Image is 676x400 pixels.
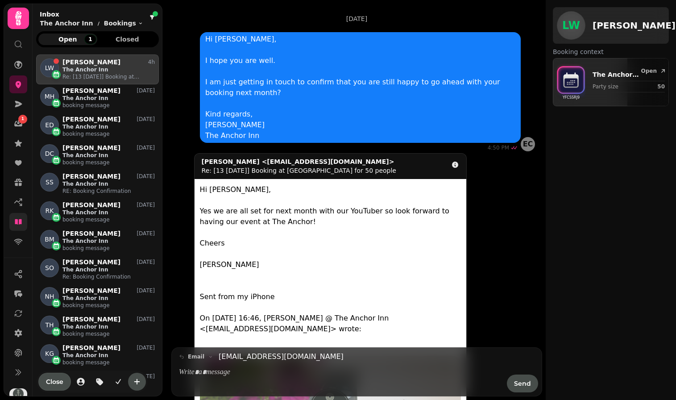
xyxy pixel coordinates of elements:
span: LW [562,20,580,31]
span: BM [45,235,54,244]
div: Re: [13 [DATE]] Booking at [GEOGRAPHIC_DATA] for 50 people [202,166,396,175]
label: Booking context [553,47,669,56]
button: is-read [109,373,127,391]
p: [DATE] [137,344,155,351]
button: tag-thread [91,373,108,391]
p: [PERSON_NAME] [62,287,120,295]
span: DC [45,149,54,158]
div: Yes we are all set for next month with our YouTuber so look forward to having our event at The An... [200,206,461,227]
span: Close [46,379,63,385]
a: [EMAIL_ADDRESS][DOMAIN_NAME] [219,351,344,362]
p: [PERSON_NAME] [62,58,120,66]
p: The Anchor Inn [593,70,643,79]
p: booking message [62,159,155,166]
span: MH [45,92,55,101]
button: Open [638,66,670,76]
p: [DATE] [346,14,367,23]
p: booking message [62,245,155,252]
p: Kind regards, [205,109,515,120]
span: Open [46,36,90,42]
span: 1 [21,116,24,122]
p: 4h [148,58,155,66]
button: Bookings [104,19,143,28]
p: booking message [62,102,155,109]
p: The Anchor Inn [62,66,155,73]
p: [PERSON_NAME] [62,344,120,352]
p: [PERSON_NAME] [62,258,120,266]
p: Re: [13 [DATE]] Booking at [GEOGRAPHIC_DATA] for 50 people [62,73,155,80]
span: ED [45,121,54,129]
button: Closed [98,33,157,45]
blockquote: On [DATE] 16:46, [PERSON_NAME] @ The Anchor Inn <[EMAIL_ADDRESS][DOMAIN_NAME]> wrote: [200,313,461,345]
p: Hi [PERSON_NAME], [205,34,515,45]
button: Send [507,375,538,392]
button: detail [448,157,463,172]
p: RE: Booking Confirmation [62,187,155,195]
span: Send [514,380,531,387]
p: 50 [657,83,665,90]
p: The Anchor Inn [205,130,515,141]
span: Closed [105,36,150,42]
button: create-convo [128,373,146,391]
p: The Anchor Inn [62,209,155,216]
p: [DATE] [137,230,155,237]
p: [DATE] [137,258,155,266]
a: 1 [9,115,27,133]
div: grid [36,54,159,392]
p: [PERSON_NAME] [62,116,120,123]
div: 4:50 PM [488,144,510,151]
p: Re: Booking Confirmation [62,273,155,280]
p: [DATE] [137,201,155,208]
button: Open1 [38,33,97,45]
p: [PERSON_NAME] [62,144,120,152]
p: [DATE] [137,173,155,180]
div: Cheers [200,238,461,249]
p: booking message [62,359,155,366]
p: [PERSON_NAME] [62,173,120,180]
button: filter [147,12,158,23]
p: [DATE] [137,144,155,151]
span: SS [46,178,54,187]
p: booking message [62,302,155,309]
p: YFCSSRJ9 [563,93,580,102]
div: 1 [84,34,96,44]
h2: Inbox [40,10,143,19]
span: TH [45,321,54,329]
span: SO [45,263,54,272]
p: [PERSON_NAME] [62,87,120,95]
p: I am just getting in touch to confirm that you are still happy to go ahead with your booking next... [205,77,515,98]
img: bookings-icon [557,62,585,100]
p: I hope you are well. [205,55,515,66]
span: LW [45,63,54,72]
p: The Anchor Inn [62,266,155,273]
span: EC [523,141,533,148]
p: The Anchor Inn [62,295,155,302]
p: [DATE] [137,316,155,323]
span: RK [46,206,54,215]
div: Sent from my iPhone [200,292,461,302]
p: [DATE] [137,116,155,123]
p: The Anchor Inn [62,95,155,102]
h2: [PERSON_NAME] [593,19,676,32]
div: [PERSON_NAME] [200,259,461,270]
p: [PERSON_NAME] [205,120,515,130]
p: [PERSON_NAME] [62,230,120,237]
p: The Anchor Inn [62,123,155,130]
span: Open [641,68,657,74]
p: [PERSON_NAME] [62,316,120,323]
p: The Anchor Inn [40,19,93,28]
button: email [175,351,217,362]
span: NH [45,292,54,301]
nav: breadcrumb [40,19,143,28]
p: booking message [62,330,155,337]
button: Close [38,373,71,391]
p: Party size [593,83,643,90]
p: [PERSON_NAME] [62,201,120,209]
div: bookings-iconYFCSSRJ9The Anchor InnParty size50Open [557,62,665,102]
span: KG [45,349,54,358]
p: The Anchor Inn [62,180,155,187]
p: booking message [62,130,155,137]
p: The Anchor Inn [62,237,155,245]
p: booking message [62,216,155,223]
p: [DATE] [137,87,155,94]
